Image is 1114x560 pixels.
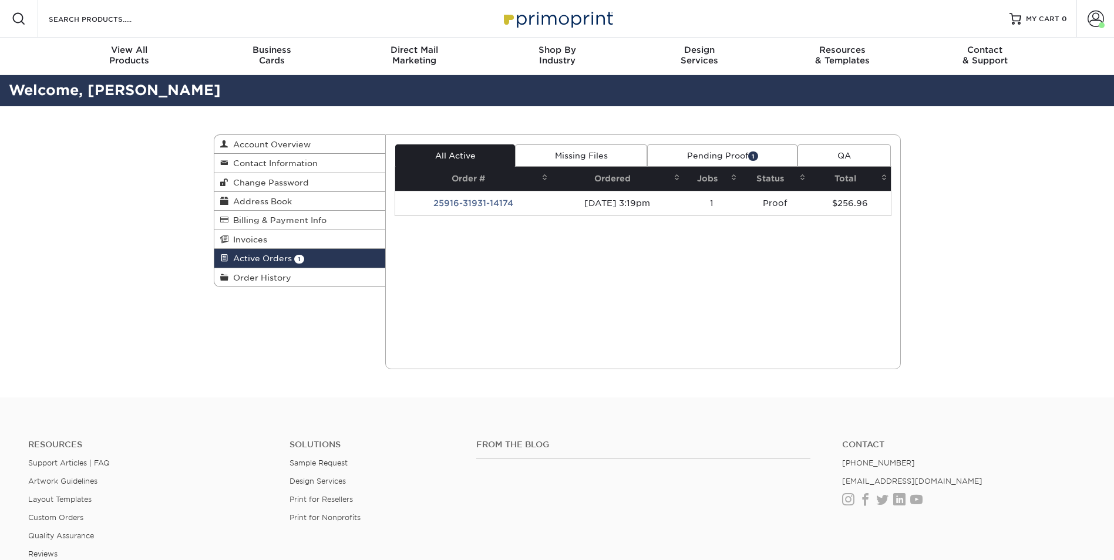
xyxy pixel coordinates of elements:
[551,167,684,191] th: Ordered
[200,45,343,66] div: Cards
[290,458,348,467] a: Sample Request
[628,45,771,55] span: Design
[214,249,386,268] a: Active Orders 1
[842,477,982,485] a: [EMAIL_ADDRESS][DOMAIN_NAME]
[214,211,386,230] a: Billing & Payment Info
[28,458,110,467] a: Support Articles | FAQ
[515,144,647,167] a: Missing Files
[214,154,386,173] a: Contact Information
[499,6,616,31] img: Primoprint
[28,513,83,522] a: Custom Orders
[684,167,741,191] th: Jobs
[647,144,797,167] a: Pending Proof1
[486,38,628,75] a: Shop ByIndustry
[228,273,291,282] span: Order History
[200,38,343,75] a: BusinessCards
[28,531,94,540] a: Quality Assurance
[200,45,343,55] span: Business
[28,495,92,504] a: Layout Templates
[748,151,758,160] span: 1
[214,173,386,192] a: Change Password
[228,158,318,168] span: Contact Information
[486,45,628,66] div: Industry
[228,254,292,263] span: Active Orders
[628,45,771,66] div: Services
[914,45,1056,55] span: Contact
[1026,14,1059,24] span: MY CART
[842,458,915,467] a: [PHONE_NUMBER]
[290,495,353,504] a: Print for Resellers
[842,440,1086,450] a: Contact
[228,215,327,225] span: Billing & Payment Info
[343,38,486,75] a: Direct MailMarketing
[809,167,890,191] th: Total
[797,144,890,167] a: QA
[290,440,459,450] h4: Solutions
[809,191,890,215] td: $256.96
[58,45,201,55] span: View All
[214,135,386,154] a: Account Overview
[395,144,515,167] a: All Active
[771,45,914,66] div: & Templates
[28,477,97,485] a: Artwork Guidelines
[741,167,810,191] th: Status
[228,140,311,149] span: Account Overview
[28,549,58,558] a: Reviews
[551,191,684,215] td: [DATE] 3:19pm
[684,191,741,215] td: 1
[628,38,771,75] a: DesignServices
[771,38,914,75] a: Resources& Templates
[343,45,486,66] div: Marketing
[476,440,810,450] h4: From the Blog
[228,197,292,206] span: Address Book
[741,191,810,215] td: Proof
[290,513,361,522] a: Print for Nonprofits
[214,230,386,249] a: Invoices
[343,45,486,55] span: Direct Mail
[290,477,346,485] a: Design Services
[486,45,628,55] span: Shop By
[395,191,551,215] td: 25916-31931-14174
[214,192,386,211] a: Address Book
[294,255,304,264] span: 1
[228,178,309,187] span: Change Password
[395,167,551,191] th: Order #
[214,268,386,286] a: Order History
[914,45,1056,66] div: & Support
[1062,15,1067,23] span: 0
[228,235,267,244] span: Invoices
[914,38,1056,75] a: Contact& Support
[28,440,272,450] h4: Resources
[48,12,162,26] input: SEARCH PRODUCTS.....
[771,45,914,55] span: Resources
[58,45,201,66] div: Products
[58,38,201,75] a: View AllProducts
